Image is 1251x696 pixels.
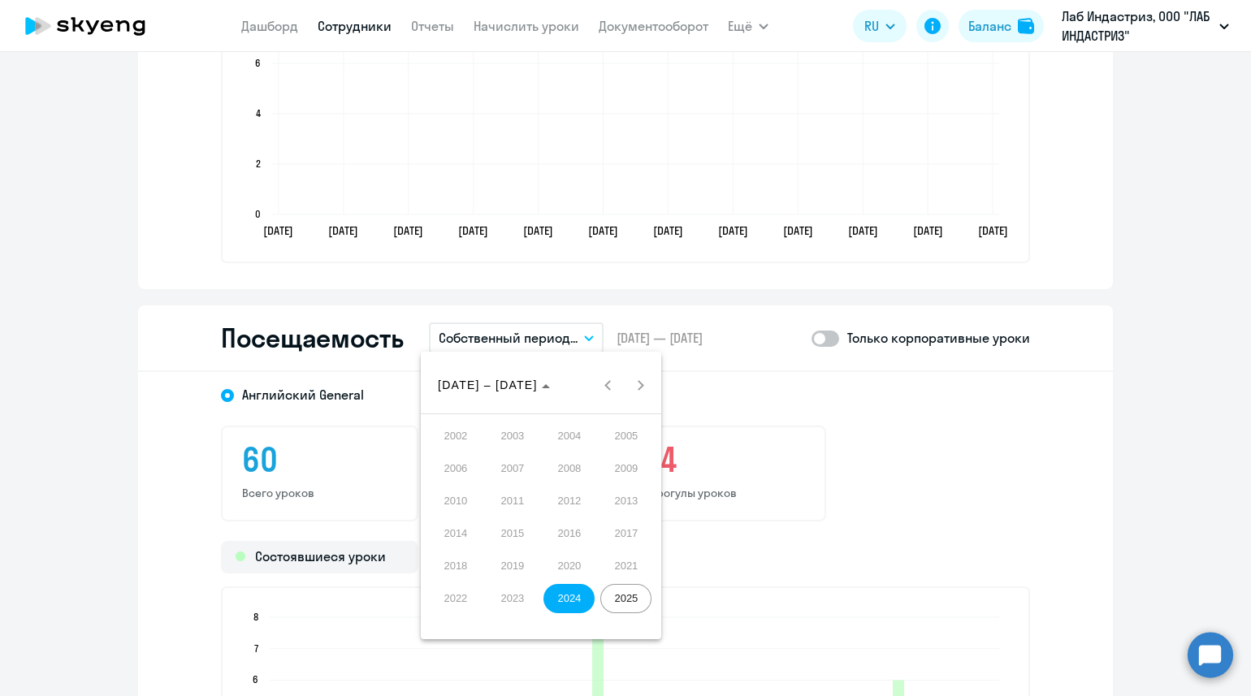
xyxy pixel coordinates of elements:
[598,517,655,550] button: 2017
[600,421,651,451] span: 2005
[600,551,651,581] span: 2021
[598,550,655,582] button: 2021
[487,486,538,516] span: 2011
[600,486,651,516] span: 2013
[430,454,481,483] span: 2006
[487,584,538,613] span: 2023
[487,421,538,451] span: 2003
[427,582,484,615] button: 2022
[427,420,484,452] button: 2002
[543,551,595,581] span: 2020
[487,454,538,483] span: 2007
[484,485,541,517] button: 2011
[543,454,595,483] span: 2008
[484,550,541,582] button: 2019
[430,519,481,548] span: 2014
[543,421,595,451] span: 2004
[598,420,655,452] button: 2005
[427,485,484,517] button: 2010
[430,551,481,581] span: 2018
[484,517,541,550] button: 2015
[541,582,598,615] button: 2024
[430,421,481,451] span: 2002
[427,550,484,582] button: 2018
[598,485,655,517] button: 2013
[600,454,651,483] span: 2009
[541,452,598,485] button: 2008
[541,550,598,582] button: 2020
[487,551,538,581] span: 2019
[427,517,484,550] button: 2014
[541,420,598,452] button: 2004
[543,584,595,613] span: 2024
[484,452,541,485] button: 2007
[484,420,541,452] button: 2003
[431,371,556,400] button: Choose date
[430,584,481,613] span: 2022
[543,519,595,548] span: 2016
[484,582,541,615] button: 2023
[541,485,598,517] button: 2012
[487,519,538,548] span: 2015
[600,584,651,613] span: 2025
[543,486,595,516] span: 2012
[598,452,655,485] button: 2009
[541,517,598,550] button: 2016
[598,582,655,615] button: 2025
[438,378,537,391] span: [DATE] – [DATE]
[427,452,484,485] button: 2006
[430,486,481,516] span: 2010
[600,519,651,548] span: 2017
